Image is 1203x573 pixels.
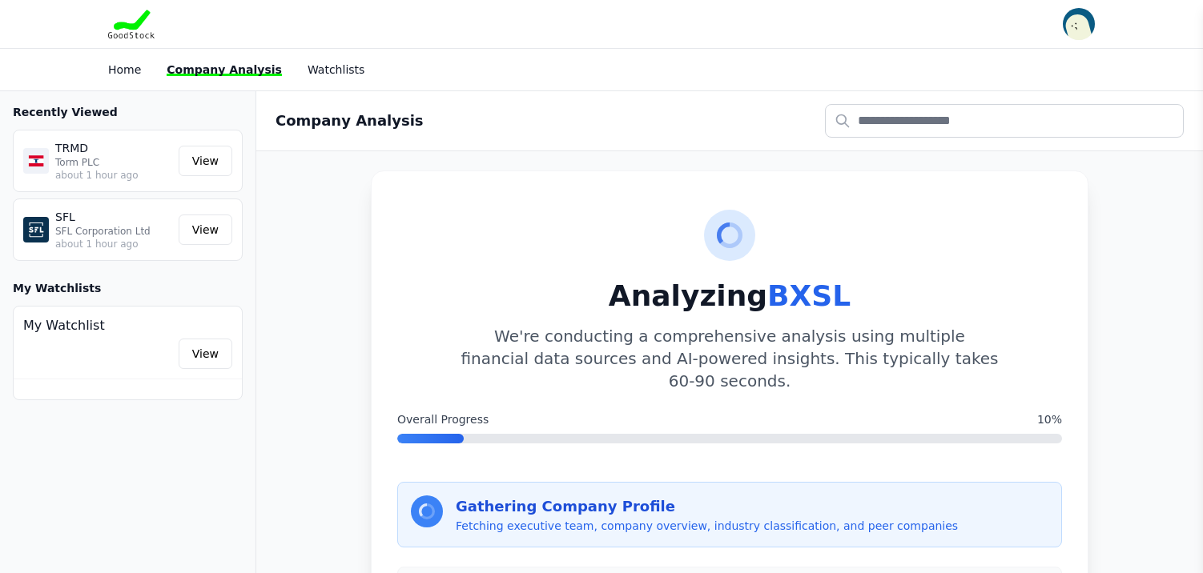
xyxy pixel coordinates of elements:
[23,148,49,174] img: TRMD
[308,63,364,76] a: Watchlists
[179,146,232,176] a: View
[456,495,1048,518] h3: Gathering Company Profile
[397,280,1062,312] h1: Analyzing
[108,10,155,38] img: Goodstock Logo
[276,110,424,132] h2: Company Analysis
[55,209,172,225] p: SFL
[179,339,232,369] a: View
[13,104,243,120] h3: Recently Viewed
[23,316,232,335] h4: My Watchlist
[55,238,172,250] p: about 1 hour ago
[767,279,851,312] span: BXSL
[55,156,172,169] p: Torm PLC
[55,140,172,156] p: TRMD
[167,63,282,76] a: Company Analysis
[456,518,1048,534] p: Fetching executive team, company overview, industry classification, and peer companies
[1063,8,1095,40] img: invitee
[55,169,172,182] p: about 1 hour ago
[1037,411,1062,427] span: 10%
[108,63,141,76] a: Home
[397,411,489,427] span: Overall Progress
[179,214,232,245] a: View
[23,217,49,242] img: SFL
[461,325,999,392] p: We're conducting a comprehensive analysis using multiple financial data sources and AI-powered in...
[13,280,101,296] h3: My Watchlists
[55,225,172,238] p: SFL Corporation Ltd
